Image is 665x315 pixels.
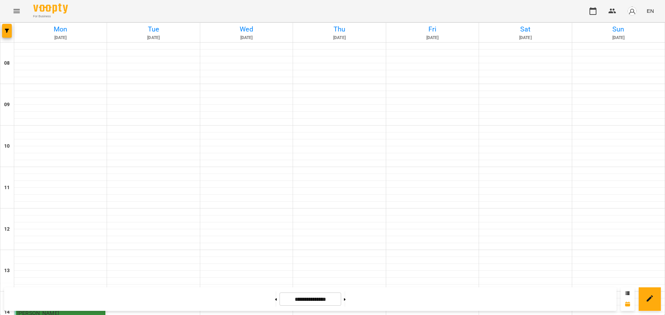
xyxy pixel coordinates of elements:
h6: [DATE] [573,35,664,41]
h6: Thu [294,24,384,35]
h6: Mon [15,24,106,35]
h6: [DATE] [387,35,478,41]
h6: 13 [4,267,10,275]
h6: 11 [4,184,10,192]
h6: 10 [4,142,10,150]
h6: Fri [387,24,478,35]
h6: [DATE] [15,35,106,41]
h6: Sun [573,24,664,35]
h6: [DATE] [480,35,570,41]
h6: 09 [4,101,10,109]
button: Menu [8,3,25,19]
h6: [DATE] [201,35,292,41]
img: avatar_s.png [627,6,637,16]
span: EN [647,7,654,15]
h6: [DATE] [294,35,384,41]
img: Voopty Logo [33,3,68,13]
h6: Wed [201,24,292,35]
h6: 12 [4,225,10,233]
button: EN [644,4,657,17]
h6: 08 [4,59,10,67]
h6: Sat [480,24,570,35]
h6: Tue [108,24,198,35]
span: For Business [33,14,68,19]
h6: [DATE] [108,35,198,41]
